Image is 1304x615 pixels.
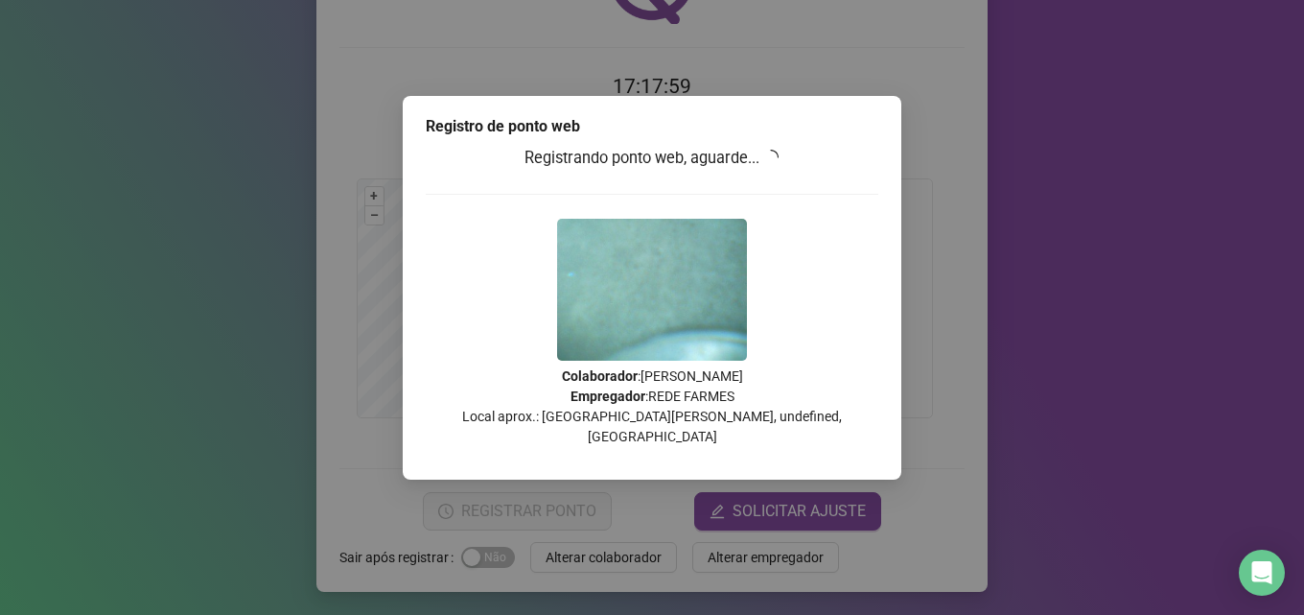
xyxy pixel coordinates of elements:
strong: Colaborador [562,368,638,384]
span: loading [760,147,781,168]
div: Open Intercom Messenger [1239,550,1285,596]
div: Registro de ponto web [426,115,878,138]
h3: Registrando ponto web, aguarde... [426,146,878,171]
p: : [PERSON_NAME] : REDE FARMES Local aprox.: [GEOGRAPHIC_DATA][PERSON_NAME], undefined, [GEOGRAPHI... [426,367,878,447]
strong: Empregador [570,389,645,404]
img: 2Q== [557,219,747,361]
